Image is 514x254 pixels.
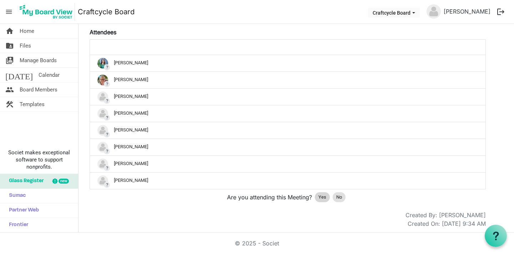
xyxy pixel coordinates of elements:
span: No [336,194,342,201]
span: ? [104,98,110,104]
td: ?Ashlee Christiansen is template cell column header [90,55,485,71]
span: Frontier [5,218,28,232]
span: Calendar [39,68,60,82]
span: switch_account [5,53,14,68]
img: lV3EkjtptBNzereBVOnHTeRYCzsZLDMs5I0sp7URj1iiIyEaZKegiT_rKD7J8UkzQVzdFcu32oRZffaJezgV0Q_thumb.png [97,58,108,69]
div: Created On: [DATE] 9:34 AM [408,219,486,228]
span: Glass Register [5,174,44,188]
td: ?Kasey Hammock is template cell column header [90,105,485,122]
td: ?Darcy Holtgrave is template cell column header [90,71,485,88]
img: nGe35slpqLLc4-FwcbtAcbx6jmtyXxbMgjyVdzHvIJBhgkeFl1vtu8Bn1VfK4Kw5HDtZ13R5CX8H2-8-v3Hr6Q_thumb.png [97,75,108,85]
span: Yes [318,194,326,201]
img: no-profile-picture.svg [97,91,108,102]
a: Craftcycle Board [78,5,135,19]
div: [PERSON_NAME] [97,125,478,136]
span: ? [104,64,110,70]
img: no-profile-picture.svg [97,108,108,119]
span: ? [104,148,110,154]
div: [PERSON_NAME] [97,58,478,69]
span: Manage Boards [20,53,57,68]
td: ?Laurie kingsley is template cell column header [90,122,485,139]
label: Attendees [90,28,116,36]
span: Files [20,39,31,53]
span: Templates [20,97,45,111]
span: folder_shared [5,39,14,53]
span: Home [20,24,34,38]
div: [PERSON_NAME] [97,175,478,186]
td: ?Lisa Groshong is template cell column header [90,139,485,155]
span: ? [104,81,110,87]
img: no-profile-picture.svg [97,142,108,153]
span: construction [5,97,14,111]
span: Partner Web [5,203,39,218]
div: [PERSON_NAME] [97,75,478,85]
span: ? [104,165,110,171]
span: ? [104,131,110,138]
div: Created By: [PERSON_NAME] [405,211,486,219]
img: no-profile-picture.svg [97,125,108,136]
span: people [5,83,14,97]
td: ?Nickie Davis is template cell column header [90,155,485,172]
a: My Board View Logo [17,3,78,21]
td: ?Erin Robinson is template cell column header [90,88,485,105]
div: [PERSON_NAME] [97,159,478,169]
div: No [333,192,346,202]
div: new [59,179,69,184]
a: © 2025 - Societ [235,240,279,247]
div: Yes [315,192,330,202]
span: ? [104,182,110,188]
a: [PERSON_NAME] [441,4,493,19]
div: [PERSON_NAME] [97,142,478,153]
span: Societ makes exceptional software to support nonprofits. [3,149,75,170]
div: [PERSON_NAME] [97,108,478,119]
div: [PERSON_NAME] [97,91,478,102]
button: logout [493,4,508,19]
img: My Board View Logo [17,3,75,21]
img: no-profile-picture.svg [97,159,108,169]
span: [DATE] [5,68,33,82]
span: ? [104,115,110,121]
span: home [5,24,14,38]
span: Are you attending this Meeting? [227,193,312,201]
span: menu [2,5,16,19]
button: Craftcycle Board dropdownbutton [368,8,420,18]
span: Sumac [5,189,26,203]
span: Board Members [20,83,57,97]
img: no-profile-picture.svg [427,4,441,19]
td: ?Zoë Westhoff is template cell column header [90,172,485,189]
img: no-profile-picture.svg [97,175,108,186]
